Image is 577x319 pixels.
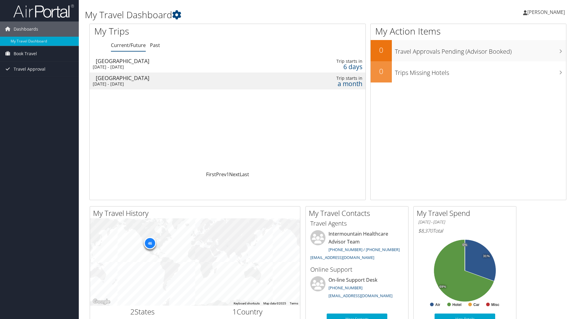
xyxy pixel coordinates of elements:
[226,171,229,178] a: 1
[371,61,566,82] a: 0Trips Missing Hotels
[418,227,433,234] span: $8,370
[435,303,440,307] text: Air
[371,40,566,61] a: 0Travel Approvals Pending (Advisor Booked)
[452,303,462,307] text: Hotel
[92,298,112,306] a: Open this area in Google Maps (opens a new window)
[302,76,362,81] div: Trip starts in
[395,65,566,77] h3: Trips Missing Hotels
[13,4,74,18] img: airportal-logo.png
[307,276,407,301] li: On-line Support Desk
[85,8,409,21] h1: My Travel Dashboard
[371,45,392,55] h2: 0
[290,302,298,305] a: Terms (opens in new tab)
[462,243,467,247] tspan: 0%
[527,9,565,15] span: [PERSON_NAME]
[302,64,362,69] div: 6 days
[263,302,286,305] span: Map data ©2025
[144,237,156,249] div: 46
[232,307,237,317] span: 1
[395,44,566,56] h3: Travel Approvals Pending (Advisor Booked)
[234,301,260,306] button: Keyboard shortcuts
[473,303,479,307] text: Car
[96,75,269,81] div: [GEOGRAPHIC_DATA]
[309,208,408,218] h2: My Travel Contacts
[240,171,249,178] a: Last
[200,307,296,317] h2: Country
[491,303,499,307] text: Misc
[439,285,446,289] tspan: 69%
[329,285,362,290] a: [PHONE_NUMBER]
[307,230,407,263] li: Intermountain Healthcare Advisor Team
[302,59,362,64] div: Trip starts in
[206,171,216,178] a: First
[96,58,269,64] div: [GEOGRAPHIC_DATA]
[523,3,571,21] a: [PERSON_NAME]
[310,255,374,260] a: [EMAIL_ADDRESS][DOMAIN_NAME]
[417,208,516,218] h2: My Travel Spend
[302,81,362,86] div: a month
[371,66,392,76] h2: 0
[93,64,266,70] div: [DATE] - [DATE]
[95,307,191,317] h2: States
[329,247,400,252] a: [PHONE_NUMBER] / [PHONE_NUMBER]
[310,219,404,228] h3: Travel Agents
[94,25,246,38] h1: My Trips
[418,227,512,234] h6: Total
[92,298,112,306] img: Google
[111,42,146,49] a: Current/Future
[216,171,226,178] a: Prev
[93,81,266,87] div: [DATE] - [DATE]
[329,293,392,298] a: [EMAIL_ADDRESS][DOMAIN_NAME]
[14,62,45,77] span: Travel Approval
[418,219,512,225] h6: [DATE] - [DATE]
[483,254,490,258] tspan: 31%
[310,265,404,274] h3: Online Support
[93,208,300,218] h2: My Travel History
[229,171,240,178] a: Next
[14,22,38,37] span: Dashboards
[14,46,37,61] span: Book Travel
[371,25,566,38] h1: My Action Items
[150,42,160,49] a: Past
[130,307,135,317] span: 2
